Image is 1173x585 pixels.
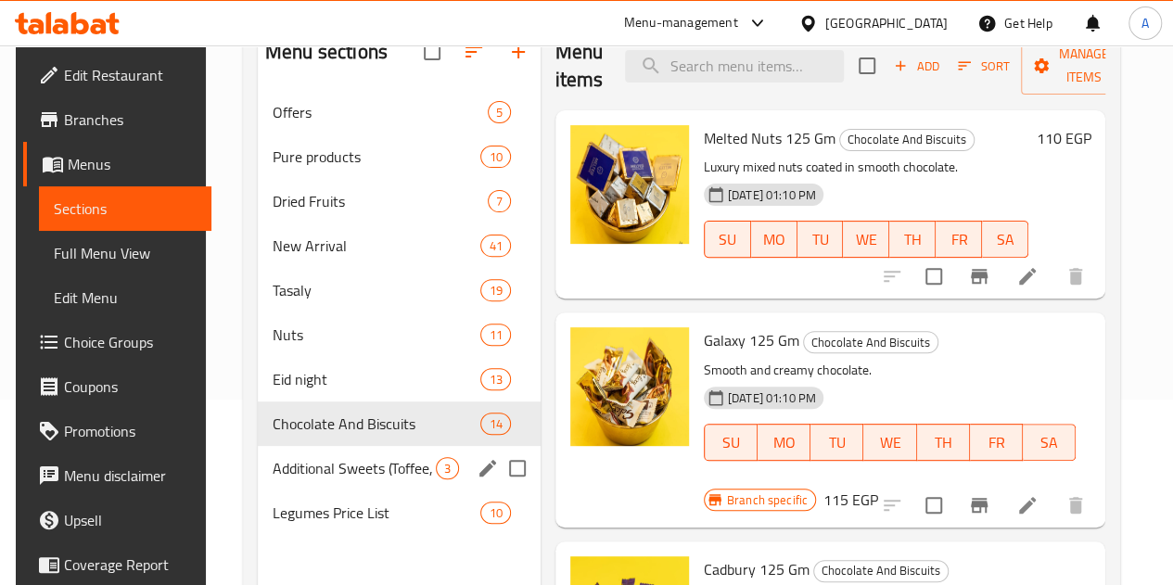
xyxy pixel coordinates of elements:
input: search [625,50,844,83]
button: WE [843,221,889,258]
span: Galaxy 125 Gm [704,326,799,354]
span: Promotions [64,420,197,442]
a: Sections [39,186,211,231]
div: Nuts11 [258,312,541,357]
span: Edit Menu [54,286,197,309]
span: A [1141,13,1149,33]
button: SA [1023,424,1076,461]
span: SA [1030,429,1068,456]
span: Chocolate And Biscuits [273,413,480,435]
button: FR [936,221,982,258]
span: 3 [437,460,458,477]
a: Promotions [23,409,211,453]
div: Dried Fruits7 [258,179,541,223]
button: Sort [953,52,1014,81]
span: [DATE] 01:10 PM [720,186,823,204]
div: [GEOGRAPHIC_DATA] [825,13,948,33]
span: Menus [68,153,197,175]
a: Edit Menu [39,275,211,320]
span: Additional Sweets (Toffee, Nougat And Jelly) [273,457,436,479]
span: Cadbury 125 Gm [704,555,810,583]
span: Legumes Price List [273,502,480,524]
button: WE [863,424,916,461]
div: Eid night13 [258,357,541,401]
p: Smooth and creamy chocolate. [704,359,1077,382]
div: Tasaly19 [258,268,541,312]
span: FR [943,226,975,253]
h6: 115 EGP [823,487,878,513]
button: FR [970,424,1023,461]
span: Eid night [273,368,480,390]
div: Pure products [273,146,480,168]
div: items [480,368,510,390]
span: Melted Nuts 125 Gm [704,124,835,152]
span: Select to update [914,486,953,525]
a: Edit menu item [1016,265,1039,287]
span: Add item [886,52,946,81]
a: Edit Restaurant [23,53,211,97]
span: 10 [481,504,509,522]
div: items [480,413,510,435]
a: Menus [23,142,211,186]
span: MO [765,429,803,456]
h2: Menu items [555,38,604,94]
span: MO [759,226,790,253]
span: Select section [848,46,886,85]
span: New Arrival [273,235,480,257]
span: [DATE] 01:10 PM [720,389,823,407]
button: Add [886,52,946,81]
button: Branch-specific-item [957,254,1001,299]
img: Melted Nuts 125 Gm [570,125,689,244]
span: Dried Fruits [273,190,488,212]
button: TH [917,424,970,461]
div: Additional Sweets (Toffee, Nougat And Jelly)3edit [258,446,541,490]
span: Manage items [1036,43,1130,89]
span: TH [924,429,963,456]
button: delete [1053,254,1098,299]
div: Offers [273,101,488,123]
div: items [488,101,511,123]
h2: Menu sections [265,38,388,66]
span: WE [850,226,882,253]
button: SA [982,221,1028,258]
div: Offers5 [258,90,541,134]
span: 5 [489,104,510,121]
img: Galaxy 125 Gm [570,327,689,446]
span: 11 [481,326,509,344]
a: Full Menu View [39,231,211,275]
span: Add [891,56,941,77]
span: 14 [481,415,509,433]
div: items [480,146,510,168]
span: Nuts [273,324,480,346]
span: SA [989,226,1021,253]
button: MO [751,221,797,258]
div: items [480,502,510,524]
span: SU [712,429,750,456]
span: Chocolate And Biscuits [814,560,948,581]
div: New Arrival41 [258,223,541,268]
span: Sort sections [452,30,496,74]
span: Full Menu View [54,242,197,264]
a: Menu disclaimer [23,453,211,498]
button: TU [797,221,844,258]
span: Tasaly [273,279,480,301]
span: Branches [64,108,197,131]
span: TU [805,226,836,253]
span: 10 [481,148,509,166]
button: edit [474,454,502,482]
button: SU [704,424,758,461]
div: Chocolate And Biscuits [839,129,975,151]
div: items [480,324,510,346]
span: Menu disclaimer [64,464,197,487]
span: Sort items [946,52,1021,81]
span: SU [712,226,744,253]
a: Upsell [23,498,211,542]
a: Choice Groups [23,320,211,364]
span: Sections [54,197,197,220]
button: Manage items [1021,37,1145,95]
a: Branches [23,97,211,142]
div: Chocolate And Biscuits [813,560,949,582]
span: Chocolate And Biscuits [804,332,937,353]
h6: 110 EGP [1036,125,1090,151]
